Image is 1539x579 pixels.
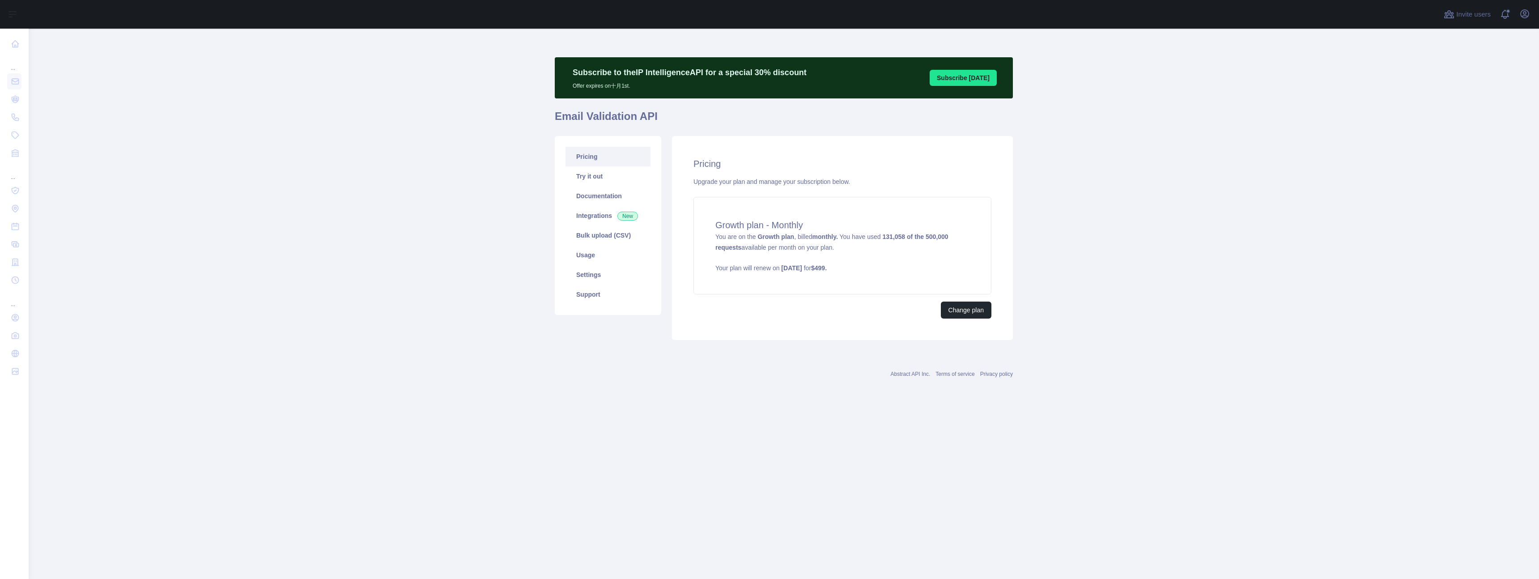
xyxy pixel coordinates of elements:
[693,177,991,186] div: Upgrade your plan and manage your subscription below.
[565,147,650,166] a: Pricing
[565,166,650,186] a: Try it out
[565,265,650,285] a: Settings
[781,264,802,272] strong: [DATE]
[565,226,650,245] a: Bulk upload (CSV)
[565,245,650,265] a: Usage
[811,264,827,272] strong: $ 499 .
[7,163,21,181] div: ...
[980,371,1013,377] a: Privacy policy
[715,233,948,251] strong: 131,058 of the 500,000 requests
[941,302,991,319] button: Change plan
[693,158,991,170] h2: Pricing
[715,219,969,231] h4: Growth plan - Monthly
[715,233,969,272] span: You are on the , billed You have used available per month on your plan.
[757,233,794,240] strong: Growth plan
[935,371,974,377] a: Terms of service
[7,290,21,308] div: ...
[555,109,1013,131] h1: Email Validation API
[573,66,807,79] p: Subscribe to the IP Intelligence API for a special 30 % discount
[812,233,838,240] strong: monthly.
[565,285,650,304] a: Support
[573,79,807,89] p: Offer expires on 十月 1st.
[1456,9,1491,20] span: Invite users
[1442,7,1492,21] button: Invite users
[930,70,997,86] button: Subscribe [DATE]
[7,54,21,72] div: ...
[891,371,931,377] a: Abstract API Inc.
[617,212,638,221] span: New
[715,264,969,272] p: Your plan will renew on for
[565,206,650,226] a: Integrations New
[565,186,650,206] a: Documentation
